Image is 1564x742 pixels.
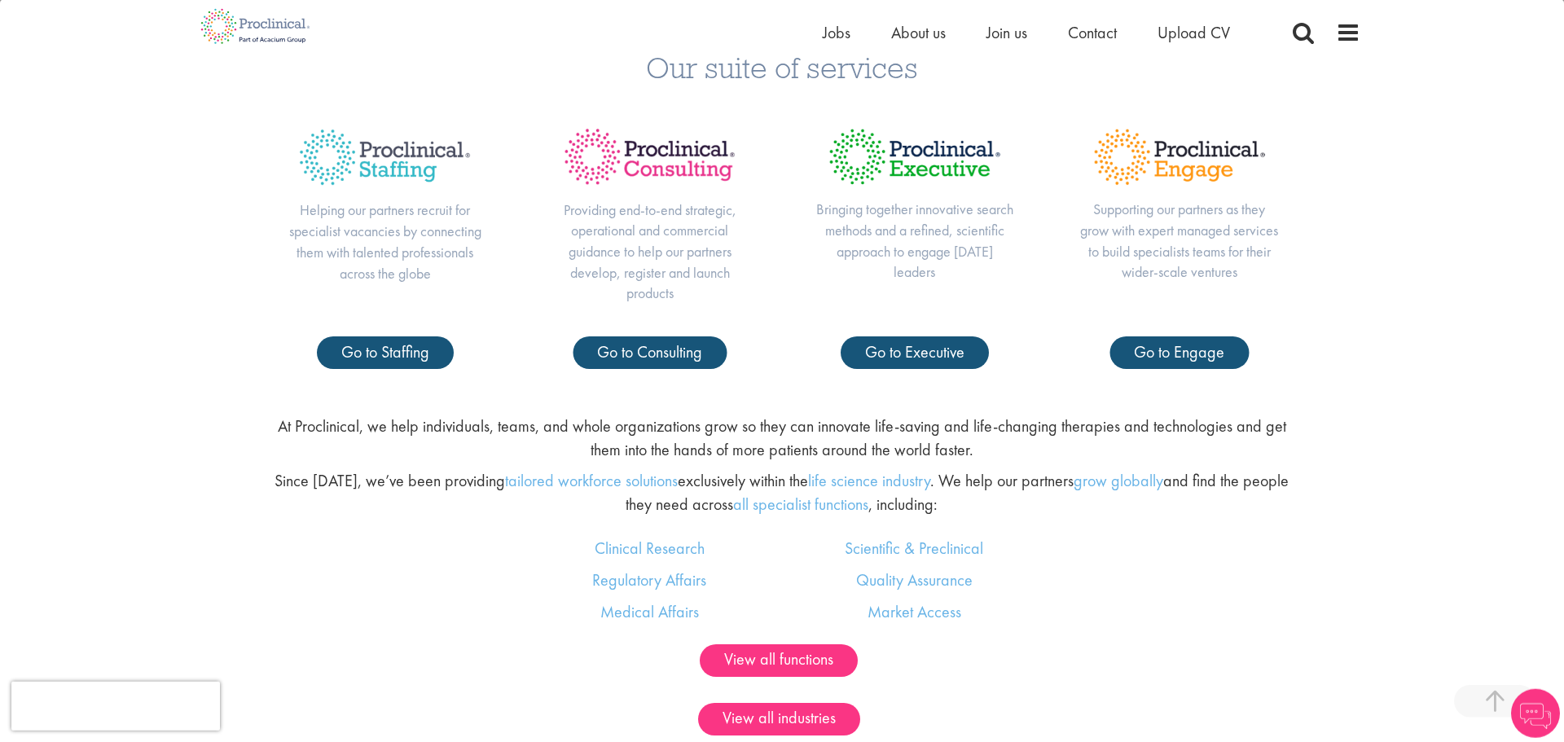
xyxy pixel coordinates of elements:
p: At Proclinical, we help individuals, teams, and whole organizations grow so they can innovate lif... [265,415,1299,461]
a: Jobs [823,22,850,43]
a: Contact [1068,22,1117,43]
p: Helping our partners recruit for specialist vacancies by connecting them with talented profession... [285,200,485,283]
p: Since [DATE], we’ve been providing exclusively within the . We help our partners and find the peo... [265,469,1299,516]
a: Market Access [868,601,961,622]
a: tailored workforce solutions [505,470,678,491]
a: Go to Engage [1109,336,1249,369]
span: Go to Consulting [597,341,702,362]
span: Go to Executive [865,341,964,362]
a: grow globally [1074,470,1163,491]
img: Proclinical Title [1079,115,1279,199]
a: View all industries [698,703,860,735]
p: Providing end-to-end strategic, operational and commercial guidance to help our partners develop,... [550,200,749,305]
a: Go to Staffing [317,336,454,369]
a: Medical Affairs [600,601,699,622]
a: View all functions [700,644,858,677]
p: Bringing together innovative search methods and a refined, scientific approach to engage [DATE] l... [815,199,1014,283]
a: About us [891,22,946,43]
img: Proclinical Title [550,115,749,199]
a: Scientific & Preclinical [845,538,983,559]
h3: Our suite of services [12,52,1552,82]
a: Go to Consulting [573,336,727,369]
img: Proclinical Title [815,115,1014,199]
span: Go to Staffing [341,341,429,362]
a: Regulatory Affairs [592,569,706,591]
p: Supporting our partners as they grow with expert managed services to build specialists teams for ... [1079,199,1279,283]
a: Clinical Research [595,538,705,559]
a: Go to Executive [841,336,989,369]
a: all specialist functions [733,494,868,515]
span: Go to Engage [1134,341,1224,362]
a: Join us [986,22,1027,43]
iframe: reCAPTCHA [11,682,220,731]
a: Quality Assurance [856,569,973,591]
a: Upload CV [1158,22,1230,43]
img: Chatbot [1511,689,1560,738]
img: Proclinical Title [285,115,485,200]
a: life science industry [808,470,930,491]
